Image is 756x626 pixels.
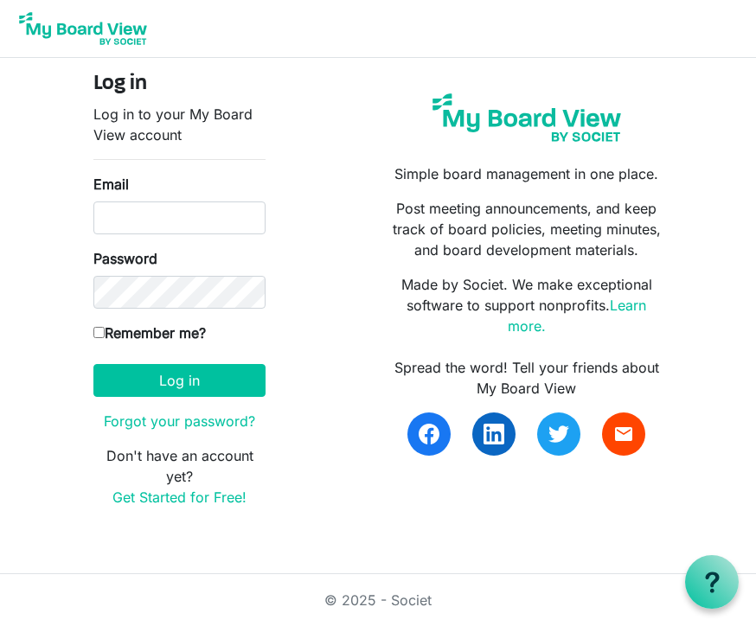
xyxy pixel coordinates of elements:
h4: Log in [93,72,266,97]
label: Remember me? [93,323,206,343]
img: My Board View Logo [14,7,152,50]
img: linkedin.svg [484,424,504,444]
button: Log in [93,364,266,397]
label: Password [93,248,157,269]
p: Made by Societ. We make exceptional software to support nonprofits. [391,274,663,336]
img: twitter.svg [548,424,569,444]
div: Spread the word! Tell your friends about My Board View [391,357,663,399]
p: Simple board management in one place. [391,163,663,184]
span: email [613,424,634,444]
input: Remember me? [93,327,105,338]
a: © 2025 - Societ [324,591,432,609]
a: Get Started for Free! [112,489,247,506]
a: email [602,412,645,456]
a: Learn more. [508,297,647,335]
p: Post meeting announcements, and keep track of board policies, meeting minutes, and board developm... [391,198,663,260]
img: my-board-view-societ.svg [425,86,629,150]
img: facebook.svg [419,424,439,444]
p: Don't have an account yet? [93,445,266,508]
label: Email [93,174,129,195]
a: Forgot your password? [104,412,255,430]
p: Log in to your My Board View account [93,104,266,145]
